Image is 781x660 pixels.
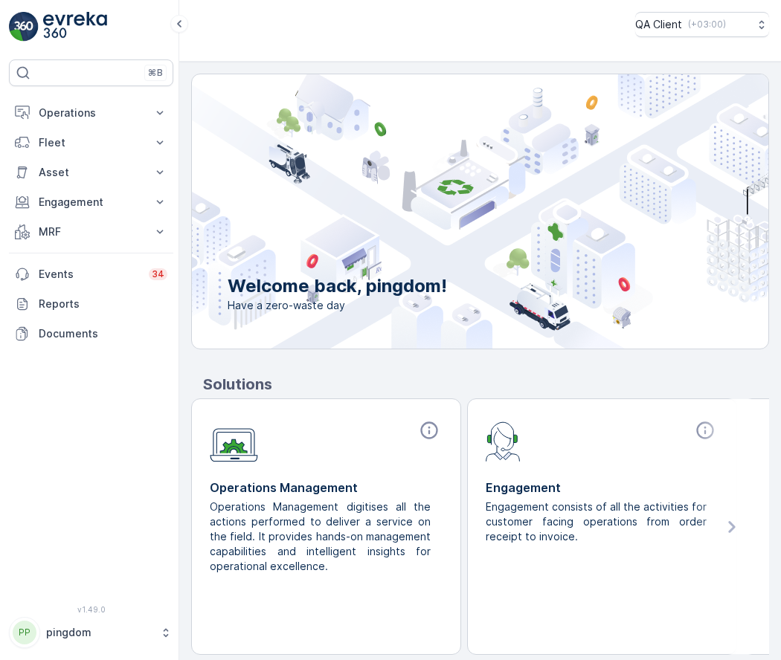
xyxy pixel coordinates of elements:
[688,19,726,30] p: ( +03:00 )
[43,12,107,42] img: logo_light-DOdMpM7g.png
[486,479,719,496] p: Engagement
[210,499,431,574] p: Operations Management digitises all the actions performed to deliver a service on the field. It p...
[486,499,707,544] p: Engagement consists of all the activities for customer facing operations from order receipt to in...
[203,373,769,395] p: Solutions
[210,479,443,496] p: Operations Management
[9,289,173,319] a: Reports
[228,274,447,298] p: Welcome back, pingdom!
[635,17,682,32] p: QA Client
[39,297,167,311] p: Reports
[125,74,768,349] img: city illustration
[39,326,167,341] p: Documents
[9,158,173,187] button: Asset
[9,128,173,158] button: Fleet
[39,165,144,180] p: Asset
[39,267,140,282] p: Events
[9,259,173,289] a: Events34
[9,98,173,128] button: Operations
[9,605,173,614] span: v 1.49.0
[210,420,258,462] img: module-icon
[9,617,173,648] button: PPpingdom
[635,12,769,37] button: QA Client(+03:00)
[9,12,39,42] img: logo
[13,621,36,644] div: PP
[39,135,144,150] p: Fleet
[39,224,144,239] p: MRF
[9,187,173,217] button: Engagement
[39,195,144,210] p: Engagement
[152,268,164,280] p: 34
[486,420,521,462] img: module-icon
[148,67,163,79] p: ⌘B
[9,319,173,349] a: Documents
[228,298,447,313] span: Have a zero-waste day
[9,217,173,247] button: MRF
[46,625,152,640] p: pingdom
[39,106,144,120] p: Operations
